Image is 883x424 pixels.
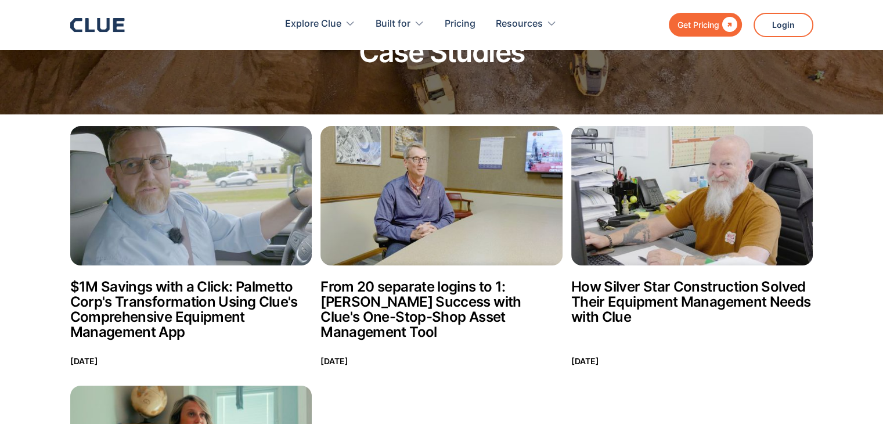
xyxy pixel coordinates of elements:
div:  [719,17,737,32]
div: Resources [496,6,557,42]
a: From 20 separate logins to 1: Igel's Success with Clue's One-Stop-Shop Asset Management ToolFrom ... [320,126,563,368]
h2: How Silver Star Construction Solved Their Equipment Management Needs with Clue [571,279,813,325]
a: Login [754,13,813,37]
a: Get Pricing [669,13,742,37]
img: How Silver Star Construction Solved Their Equipment Management Needs with Clue [571,126,813,265]
div: Explore Clue [285,6,355,42]
p: [DATE] [70,354,98,368]
div: Resources [496,6,543,42]
h1: Case Studies [359,37,525,68]
h2: From 20 separate logins to 1: [PERSON_NAME] Success with Clue's One-Stop-Shop Asset Management Tool [320,279,563,340]
a: $1M Savings with a Click: Palmetto Corp's Transformation Using Clue's Comprehensive Equipment Man... [70,126,312,368]
div: Explore Clue [285,6,341,42]
img: $1M Savings with a Click: Palmetto Corp's Transformation Using Clue's Comprehensive Equipment Man... [70,126,312,265]
div: Built for [376,6,424,42]
div: Get Pricing [677,17,719,32]
a: How Silver Star Construction Solved Their Equipment Management Needs with ClueHow Silver Star Con... [571,126,813,368]
p: [DATE] [320,354,348,368]
div: Built for [376,6,410,42]
p: [DATE] [571,354,599,368]
img: From 20 separate logins to 1: Igel's Success with Clue's One-Stop-Shop Asset Management Tool [320,126,563,265]
h2: $1M Savings with a Click: Palmetto Corp's Transformation Using Clue's Comprehensive Equipment Man... [70,279,312,340]
a: Pricing [445,6,475,42]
